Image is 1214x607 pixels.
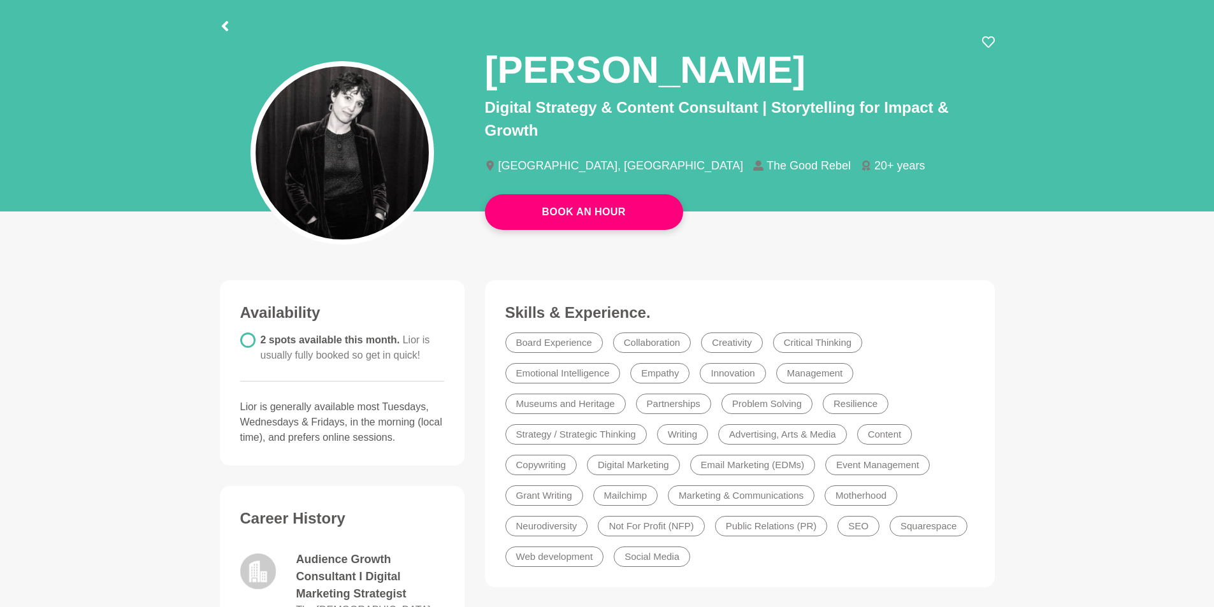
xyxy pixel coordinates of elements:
h3: Career History [240,509,444,528]
li: [GEOGRAPHIC_DATA], [GEOGRAPHIC_DATA] [485,160,754,171]
h3: Availability [240,303,444,322]
p: Lior is generally available most Tuesdays, Wednesdays & Fridays, in the morning (local time), and... [240,399,444,445]
span: 2 spots available this month. [261,334,430,361]
dd: Audience Growth Consultant I Digital Marketing Strategist [296,551,444,603]
li: The Good Rebel [753,160,861,171]
li: 20+ years [861,160,936,171]
a: Book An Hour [485,194,683,230]
img: logo [240,553,276,589]
p: Digital Strategy & Content Consultant | Storytelling for Impact & Growth [485,96,995,142]
h3: Skills & Experience. [505,303,974,322]
h1: [PERSON_NAME] [485,46,806,94]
